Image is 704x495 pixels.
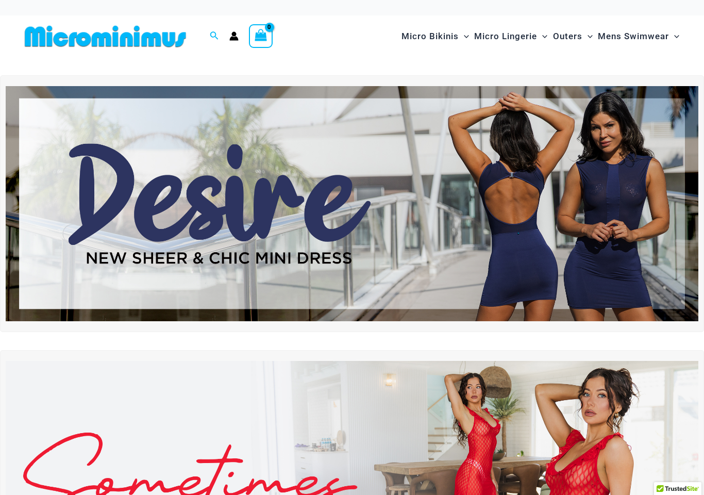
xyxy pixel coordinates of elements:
[474,23,537,49] span: Micro Lingerie
[6,86,698,322] img: Desire me Navy Dress
[472,21,550,52] a: Micro LingerieMenu ToggleMenu Toggle
[550,21,595,52] a: OutersMenu ToggleMenu Toggle
[595,21,682,52] a: Mens SwimwearMenu ToggleMenu Toggle
[229,31,239,41] a: Account icon link
[399,21,472,52] a: Micro BikinisMenu ToggleMenu Toggle
[537,23,547,49] span: Menu Toggle
[669,23,679,49] span: Menu Toggle
[210,30,219,43] a: Search icon link
[459,23,469,49] span: Menu Toggle
[598,23,669,49] span: Mens Swimwear
[553,23,582,49] span: Outers
[582,23,593,49] span: Menu Toggle
[249,24,273,48] a: View Shopping Cart, empty
[401,23,459,49] span: Micro Bikinis
[397,19,683,54] nav: Site Navigation
[21,25,190,48] img: MM SHOP LOGO FLAT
